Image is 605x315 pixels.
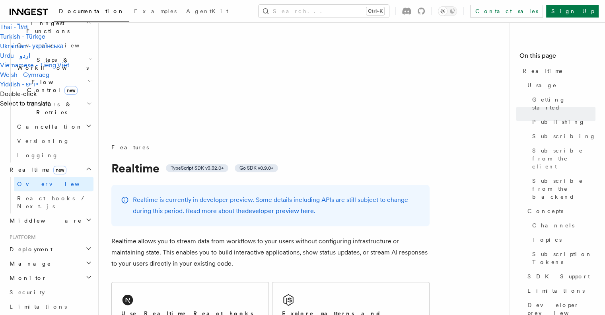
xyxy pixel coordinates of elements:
span: Getting started [532,96,595,112]
span: Limitations [10,303,67,310]
a: Concepts [524,204,595,218]
span: new [53,166,66,174]
span: Realtime [523,67,563,75]
span: Publishing [532,118,585,126]
a: Overview [14,38,93,53]
a: AgentKit [181,2,233,22]
a: Publishing [529,115,595,129]
a: Sign Up [546,5,599,18]
a: Realtime [519,64,595,78]
span: Channels [532,221,574,229]
a: Subscribe from the client [529,143,595,174]
span: Realtime [6,166,66,174]
button: Realtimenew [6,162,93,177]
a: Contact sales [470,5,543,18]
span: React hooks / Next.js [17,195,88,209]
span: Monitor [6,274,47,282]
span: Concepts [527,207,563,215]
a: Subscribing [529,129,595,143]
a: Subscribe from the backend [529,174,595,204]
button: Deployment [6,242,93,256]
button: Errors & Retries [14,97,93,119]
a: Limitations [6,299,93,314]
div: Realtimenew [6,177,93,213]
p: Realtime is currently in developer preview. Some details including APIs are still subject to chan... [133,194,420,217]
a: Documentation [54,2,129,22]
a: Logging [14,148,93,162]
button: Monitor [6,271,93,285]
span: Overview [17,181,99,187]
a: Topics [529,233,595,247]
span: Steps & Workflows [14,56,89,72]
a: React hooks / Next.js [14,191,93,213]
a: Security [6,285,93,299]
button: Toggle dark mode [438,6,457,16]
a: Versioning [14,134,93,148]
span: Security [10,289,45,295]
span: Usage [527,81,557,89]
span: Features [111,143,149,151]
span: Inngest Functions [6,19,86,35]
h4: On this page [519,51,595,64]
a: Channels [529,218,595,233]
a: Subscription Tokens [529,247,595,269]
span: Subscribe from the client [532,147,595,170]
a: developer preview here [245,207,314,215]
span: Errors & Retries [14,100,86,116]
span: Go SDK v0.9.0+ [239,165,273,171]
span: SDK Support [527,272,590,280]
span: Deployment [6,245,53,253]
span: Logging [17,152,58,158]
span: Cancellation [14,123,83,131]
button: Manage [6,256,93,271]
a: Getting started [529,92,595,115]
div: Inngest Functions [6,38,93,162]
span: Topics [532,236,562,244]
kbd: Ctrl+K [366,7,384,15]
span: Subscribe from the backend [532,177,595,201]
span: Platform [6,234,36,241]
a: SDK Support [524,269,595,284]
a: Limitations [524,284,595,298]
a: Examples [129,2,181,22]
button: Inngest Functions [6,16,93,38]
span: TypeScript SDK v3.32.0+ [171,165,224,171]
span: Flow Control [14,78,88,94]
p: Realtime allows you to stream data from workflows to your users without configuring infrastructur... [111,236,430,269]
a: Usage [524,78,595,92]
span: Manage [6,260,51,268]
span: Examples [134,8,177,14]
a: Overview [14,177,93,191]
span: AgentKit [186,8,228,14]
span: new [64,86,78,95]
span: Limitations [527,287,585,295]
button: Cancellation [14,119,93,134]
button: Flow Controlnew [14,75,93,97]
span: Documentation [59,8,125,14]
button: Search...Ctrl+K [259,5,389,18]
button: Steps & Workflows [14,53,93,75]
span: Subscription Tokens [532,250,595,266]
button: Middleware [6,213,93,228]
span: Overview [17,42,99,49]
h1: Realtime [111,161,430,175]
span: Subscribing [532,132,596,140]
span: Versioning [17,138,70,144]
span: Middleware [6,217,82,225]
